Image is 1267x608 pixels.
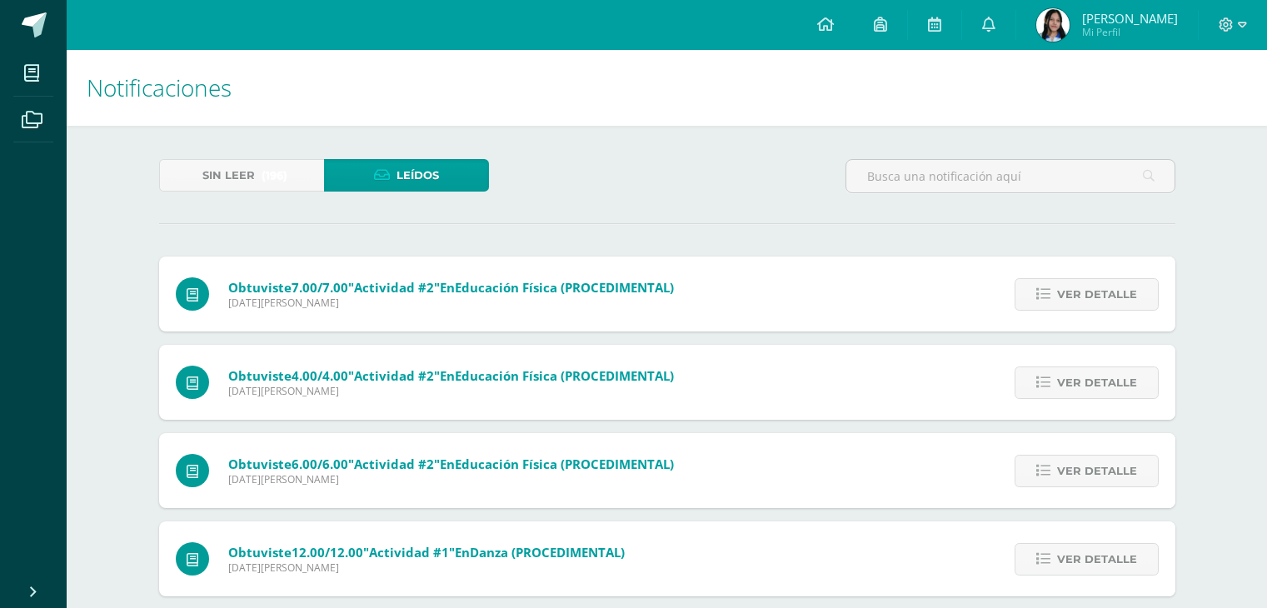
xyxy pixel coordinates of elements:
input: Busca una notificación aquí [846,160,1175,192]
span: (196) [262,160,287,191]
span: Danza (PROCEDIMENTAL) [470,544,625,561]
img: 436187662f0b0212f517c4a31a78f853.png [1036,8,1070,42]
span: [PERSON_NAME] [1082,10,1178,27]
span: Obtuviste en [228,367,674,384]
span: 4.00/4.00 [292,367,348,384]
span: Sin leer [202,160,255,191]
span: Educación Física (PROCEDIMENTAL) [455,367,674,384]
span: "Actividad #1" [363,544,455,561]
span: Mi Perfil [1082,25,1178,39]
span: [DATE][PERSON_NAME] [228,296,674,310]
span: Educación Física (PROCEDIMENTAL) [455,456,674,472]
span: Notificaciones [87,72,232,103]
span: "Actividad #2" [348,367,440,384]
span: "Actividad #2" [348,279,440,296]
span: Ver detalle [1057,367,1137,398]
span: 6.00/6.00 [292,456,348,472]
span: "Actividad #2" [348,456,440,472]
a: Sin leer(196) [159,159,324,192]
span: Educación Física (PROCEDIMENTAL) [455,279,674,296]
a: Leídos [324,159,489,192]
span: [DATE][PERSON_NAME] [228,384,674,398]
span: 12.00/12.00 [292,544,363,561]
span: [DATE][PERSON_NAME] [228,561,625,575]
span: 7.00/7.00 [292,279,348,296]
span: Obtuviste en [228,456,674,472]
span: Ver detalle [1057,544,1137,575]
span: Leídos [397,160,439,191]
span: Ver detalle [1057,456,1137,486]
span: [DATE][PERSON_NAME] [228,472,674,486]
span: Obtuviste en [228,544,625,561]
span: Obtuviste en [228,279,674,296]
span: Ver detalle [1057,279,1137,310]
